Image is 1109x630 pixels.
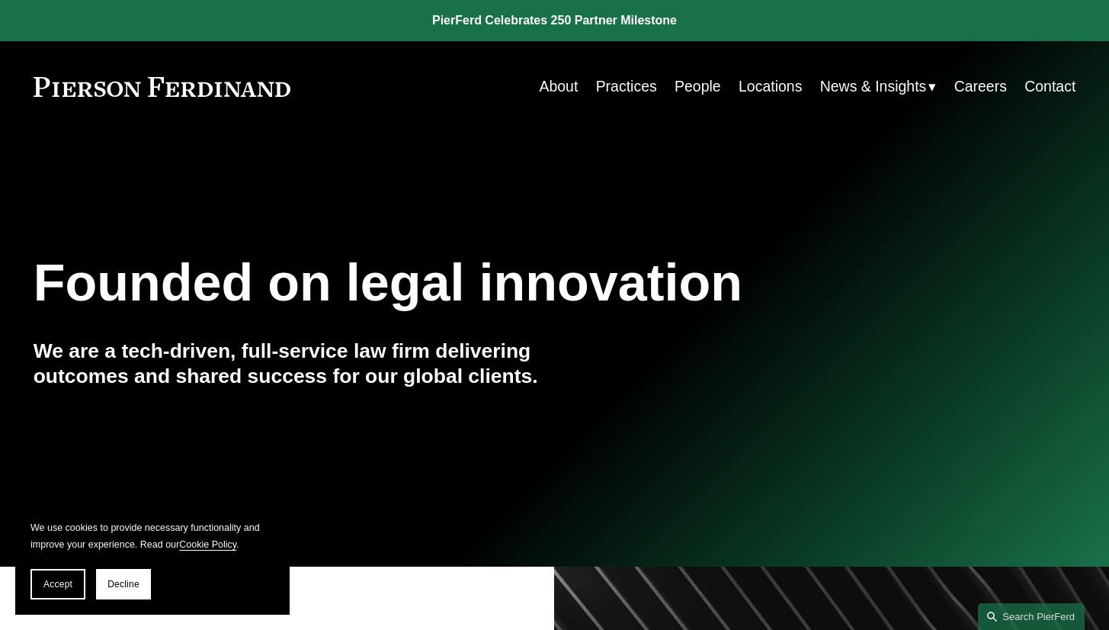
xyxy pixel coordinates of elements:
[30,519,274,554] p: We use cookies to provide necessary functionality and improve your experience. Read our .
[179,539,236,550] a: Cookie Policy
[539,72,578,101] a: About
[30,569,85,599] button: Accept
[34,339,555,390] h4: We are a tech-driven, full-service law firm delivering outcomes and shared success for our global...
[34,252,902,312] h1: Founded on legal innovation
[739,72,802,101] a: Locations
[820,73,927,100] span: News & Insights
[96,569,151,599] button: Decline
[954,72,1007,101] a: Careers
[820,72,937,101] a: folder dropdown
[43,579,72,590] span: Accept
[596,72,657,101] a: Practices
[107,579,139,590] span: Decline
[1024,72,1075,101] a: Contact
[675,72,721,101] a: People
[978,603,1085,630] a: Search this site
[15,504,290,615] section: Cookie banner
